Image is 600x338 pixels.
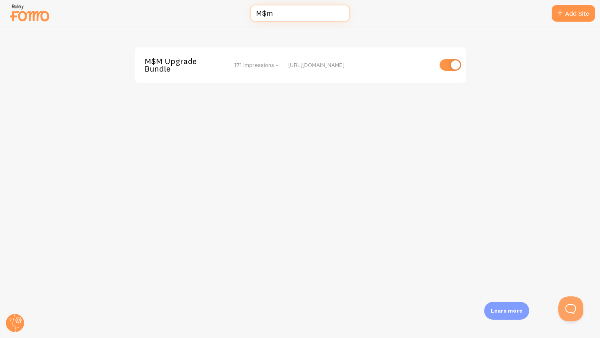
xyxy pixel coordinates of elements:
span: M$M Upgrade Bundle [145,57,212,73]
span: 171 Impressions - [234,61,278,69]
p: Learn more [491,307,522,315]
img: fomo-relay-logo-orange.svg [9,2,50,23]
iframe: Help Scout Beacon - Open [558,296,583,321]
div: [URL][DOMAIN_NAME] [288,61,432,69]
div: Learn more [484,302,529,320]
